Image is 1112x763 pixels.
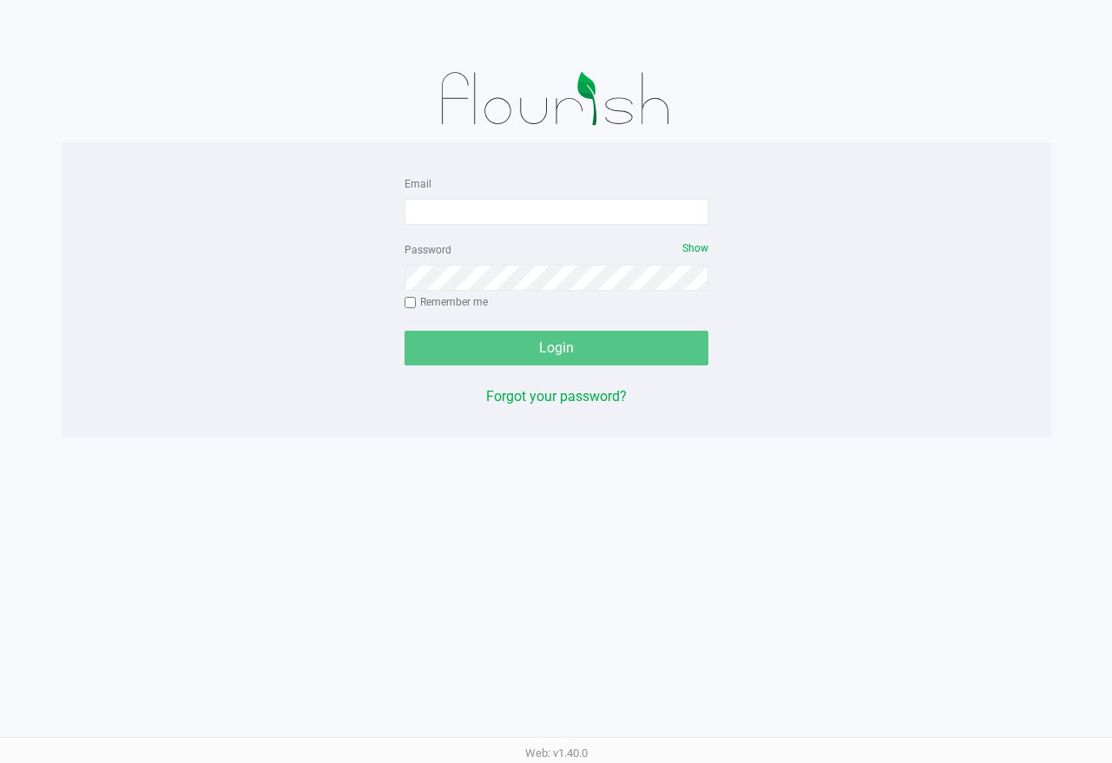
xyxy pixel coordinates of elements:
span: Show [682,242,708,254]
label: Email [405,176,431,192]
input: Remember me [405,297,417,309]
span: Web: v1.40.0 [525,747,588,760]
button: Forgot your password? [486,386,627,407]
label: Remember me [405,294,488,310]
label: Password [405,242,451,258]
